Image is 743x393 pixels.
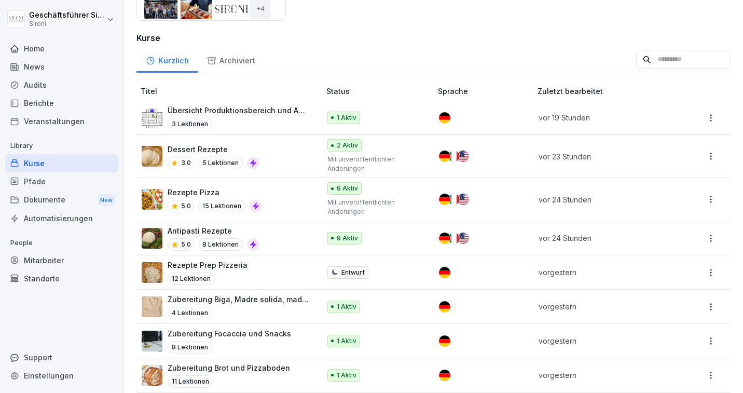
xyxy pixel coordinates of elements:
[142,189,162,210] img: tz25f0fmpb70tuguuhxz5i1d.png
[168,362,290,373] p: Zubereitung Brot und Pizzaboden
[5,251,118,269] a: Mitarbeiter
[438,86,533,97] p: Sprache
[142,146,162,167] img: fr9tmtynacnbc68n3kf2tpkd.png
[142,228,162,249] img: pak3lu93rb7wwt42kbfr1gbm.png
[439,112,450,124] img: de.svg
[5,348,118,367] div: Support
[327,155,421,173] p: Mit unveröffentlichten Änderungen
[5,269,118,288] a: Standorte
[5,191,118,210] a: DokumenteNew
[29,20,105,28] p: Sironi
[5,209,118,227] a: Automatisierungen
[142,331,162,351] img: gxsr99ubtjittqjfg6pwkycm.png
[458,233,469,244] img: us.svg
[5,94,118,112] a: Berichte
[198,157,243,169] p: 5 Lektionen
[5,39,118,58] a: Home
[168,294,310,305] p: Zubereitung Biga, Madre solida, madre liquida
[539,194,669,205] p: vor 24 Stunden
[142,262,162,283] img: t8ry6q6yg4tyn67dbydlhqpn.png
[439,370,450,381] img: de.svg
[168,144,259,155] p: Dessert Rezepte
[337,371,356,380] p: 1 Aktiv
[337,184,358,193] p: 9 Aktiv
[337,336,356,346] p: 1 Aktiv
[538,86,681,97] p: Zuletzt bearbeitet
[5,367,118,385] a: Einstellungen
[5,112,118,130] a: Veranstaltungen
[181,240,191,249] p: 5.0
[168,273,215,285] p: 12 Lektionen
[168,187,262,198] p: Rezepte Pizza
[5,235,118,251] p: People
[141,86,322,97] p: Titel
[142,107,162,128] img: yywuv9ckt9ax3nq56adns8w7.png
[539,112,669,123] p: vor 19 Stunden
[198,238,243,251] p: 8 Lektionen
[539,370,669,381] p: vorgestern
[5,172,118,191] a: Pfade
[5,138,118,154] p: Library
[337,141,358,150] p: 2 Aktiv
[448,233,460,244] img: it.svg
[168,260,247,270] p: Rezepte Prep Pizzeria
[448,151,460,162] img: it.svg
[168,341,212,354] p: 8 Lektionen
[341,268,365,277] p: Entwurf
[168,375,213,388] p: 11 Lektionen
[136,46,198,73] a: Kürzlich
[198,46,264,73] a: Archiviert
[181,158,191,168] p: 3.0
[539,335,669,346] p: vorgestern
[539,301,669,312] p: vorgestern
[448,194,460,205] img: it.svg
[539,233,669,243] p: vor 24 Stunden
[439,335,450,347] img: de.svg
[337,302,356,311] p: 1 Aktiv
[168,118,212,130] p: 3 Lektionen
[5,154,118,172] a: Kurse
[136,32,731,44] h3: Kurse
[168,105,310,116] p: Übersicht Produktionsbereich und Abläufe
[539,151,669,162] p: vor 23 Stunden
[168,328,291,339] p: Zubereitung Focaccia und Snacks
[98,194,115,206] div: New
[5,58,118,76] a: News
[539,267,669,278] p: vorgestern
[337,234,358,243] p: 9 Aktiv
[5,191,118,210] div: Dokumente
[337,113,356,123] p: 1 Aktiv
[168,225,259,236] p: Antipasti Rezepte
[439,233,450,244] img: de.svg
[29,11,105,20] p: Geschäftsführer Sironi
[458,151,469,162] img: us.svg
[142,296,162,317] img: ekvwbgorvm2ocewxw43lsusz.png
[326,86,434,97] p: Status
[168,307,212,319] p: 4 Lektionen
[327,198,421,216] p: Mit unveröffentlichten Änderungen
[439,301,450,313] img: de.svg
[439,194,450,205] img: de.svg
[198,200,245,212] p: 15 Lektionen
[5,76,118,94] a: Audits
[142,365,162,386] img: w9nobtcttnghg4wslidxrrlr.png
[458,194,469,205] img: us.svg
[439,151,450,162] img: de.svg
[439,267,450,278] img: de.svg
[181,201,191,211] p: 5.0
